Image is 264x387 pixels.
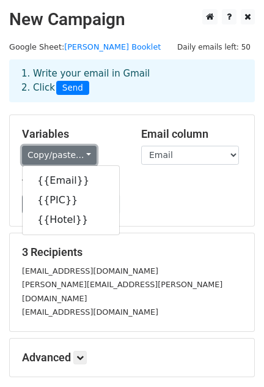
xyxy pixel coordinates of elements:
a: {{Hotel}} [23,210,119,230]
span: Daily emails left: 50 [173,40,255,54]
small: Google Sheet: [9,42,161,51]
small: [PERSON_NAME][EMAIL_ADDRESS][PERSON_NAME][DOMAIN_NAME] [22,280,222,303]
small: [EMAIL_ADDRESS][DOMAIN_NAME] [22,266,158,276]
h2: New Campaign [9,9,255,30]
iframe: Chat Widget [203,328,264,387]
small: [EMAIL_ADDRESS][DOMAIN_NAME] [22,307,158,317]
a: {{Email}} [23,171,119,190]
span: Send [56,81,89,96]
a: Daily emails left: 50 [173,42,255,51]
h5: Advanced [22,351,242,364]
div: 1. Write your email in Gmail 2. Click [12,67,252,95]
a: [PERSON_NAME] Booklet [64,42,161,51]
a: {{PIC}} [23,190,119,210]
h5: Email column [141,127,242,141]
h5: 3 Recipients [22,246,242,259]
h5: Variables [22,127,123,141]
